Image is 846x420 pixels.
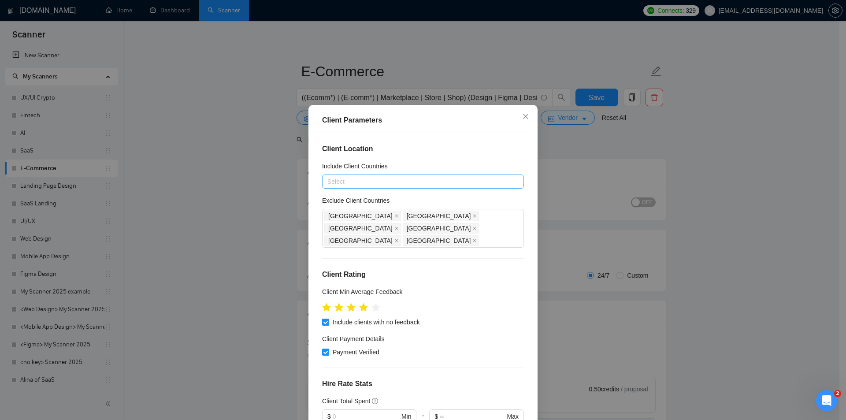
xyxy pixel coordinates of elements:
[322,303,331,312] span: star
[472,226,477,230] span: close
[514,105,538,129] button: Close
[403,235,479,246] span: Belarus
[372,398,379,405] span: question-circle
[322,335,385,344] h4: Client Payment Details
[834,390,841,397] span: 2
[324,211,401,221] span: India
[347,303,356,312] span: star
[403,211,479,221] span: Pakistan
[322,379,524,390] h4: Hire Rate Stats
[403,223,479,234] span: China
[522,113,529,120] span: close
[394,226,399,230] span: close
[322,161,388,171] h5: Include Client Countries
[322,196,390,205] h5: Exclude Client Countries
[329,348,383,357] span: Payment Verified
[328,211,393,221] span: [GEOGRAPHIC_DATA]
[324,223,401,234] span: Philippines
[328,236,393,245] span: [GEOGRAPHIC_DATA]
[334,303,343,312] span: star
[816,390,837,411] iframe: Intercom live chat
[322,144,524,154] h4: Client Location
[407,236,471,245] span: [GEOGRAPHIC_DATA]
[359,303,368,312] span: star
[322,397,370,406] h5: Client Total Spent
[472,238,477,243] span: close
[472,214,477,218] span: close
[322,115,524,126] div: Client Parameters
[322,287,403,297] h5: Client Min Average Feedback
[329,318,423,327] span: Include clients with no feedback
[328,223,393,233] span: [GEOGRAPHIC_DATA]
[322,269,524,280] h4: Client Rating
[324,235,401,246] span: Russia
[407,223,471,233] span: [GEOGRAPHIC_DATA]
[407,211,471,221] span: [GEOGRAPHIC_DATA]
[394,214,399,218] span: close
[371,303,380,312] span: star
[394,238,399,243] span: close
